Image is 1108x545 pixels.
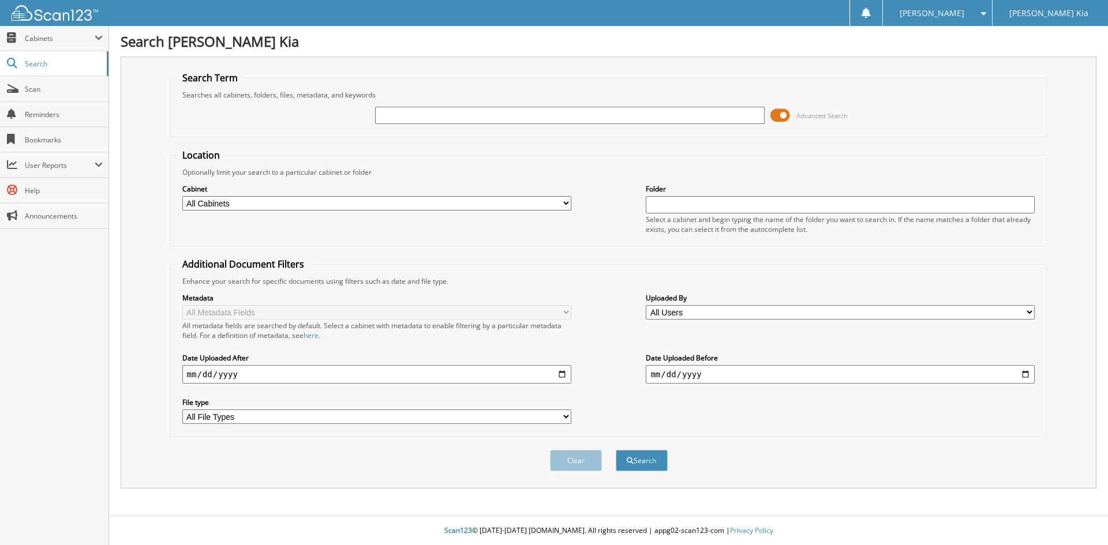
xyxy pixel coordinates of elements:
[646,365,1035,384] input: end
[25,84,103,94] span: Scan
[646,215,1035,234] div: Select a cabinet and begin typing the name of the folder you want to search in. If the name match...
[550,450,602,471] button: Clear
[177,258,310,270] legend: Additional Document Filters
[177,90,1041,100] div: Searches all cabinets, folders, files, metadata, and keywords
[182,353,571,363] label: Date Uploaded After
[730,525,773,535] a: Privacy Policy
[12,5,98,21] img: scan123-logo-white.svg
[177,149,226,161] legend: Location
[177,276,1041,286] div: Enhance your search for specific documents using filters such as date and file type.
[444,525,472,535] span: Scan123
[646,293,1035,303] label: Uploaded By
[25,160,95,170] span: User Reports
[177,72,244,84] legend: Search Term
[25,135,103,145] span: Bookmarks
[646,184,1035,194] label: Folder
[121,32,1096,51] h1: Search [PERSON_NAME] Kia
[182,365,571,384] input: start
[900,10,964,17] span: [PERSON_NAME]
[304,330,319,340] a: here
[25,186,103,196] span: Help
[177,167,1041,177] div: Optionally limit your search to a particular cabinet or folder
[182,293,571,303] label: Metadata
[25,59,101,69] span: Search
[25,110,103,119] span: Reminders
[646,353,1035,363] label: Date Uploaded Before
[182,397,571,407] label: File type
[1009,10,1088,17] span: [PERSON_NAME] Kia
[109,517,1108,545] div: © [DATE]-[DATE] [DOMAIN_NAME]. All rights reserved | appg02-scan123-com |
[616,450,668,471] button: Search
[25,33,95,43] span: Cabinets
[182,321,571,340] div: All metadata fields are searched by default. Select a cabinet with metadata to enable filtering b...
[182,184,571,194] label: Cabinet
[796,111,848,120] span: Advanced Search
[25,211,103,221] span: Announcements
